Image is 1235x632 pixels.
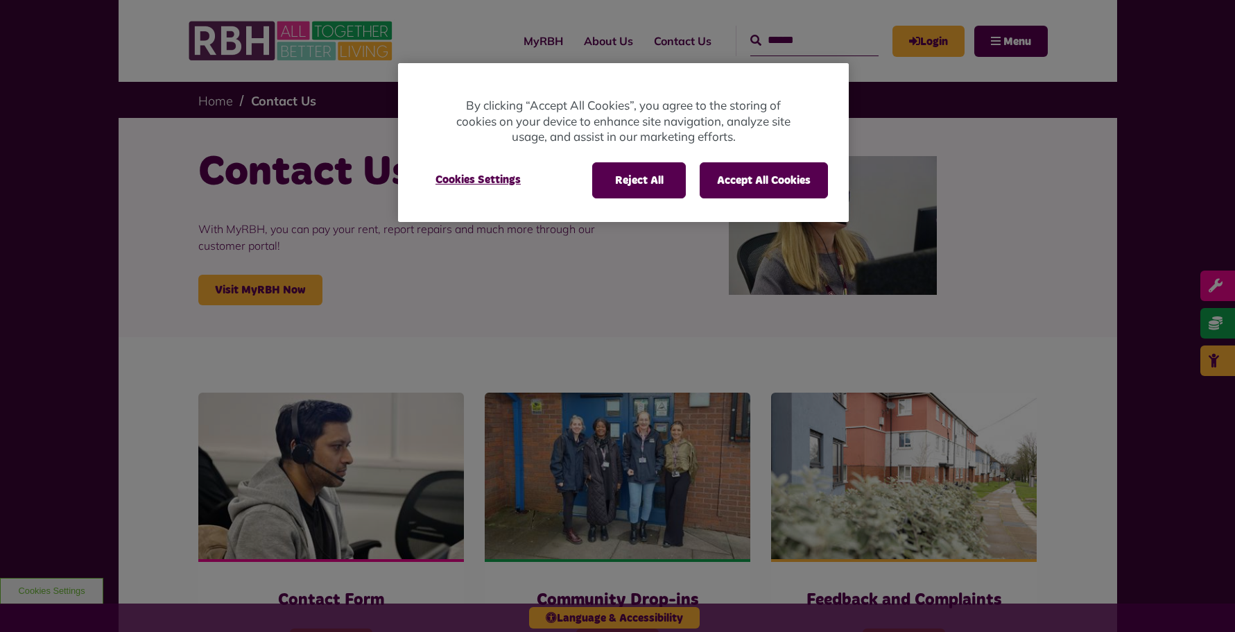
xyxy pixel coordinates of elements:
[592,162,686,198] button: Reject All
[419,162,537,197] button: Cookies Settings
[700,162,828,198] button: Accept All Cookies
[398,63,849,222] div: Cookie banner
[454,98,793,145] p: By clicking “Accept All Cookies”, you agree to the storing of cookies on your device to enhance s...
[398,63,849,222] div: Privacy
